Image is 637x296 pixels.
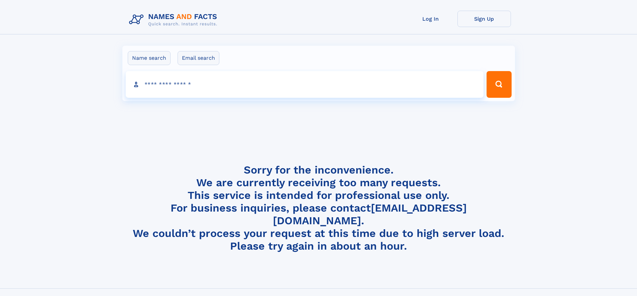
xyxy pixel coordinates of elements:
[128,51,171,65] label: Name search
[126,11,223,29] img: Logo Names and Facts
[487,71,511,98] button: Search Button
[178,51,219,65] label: Email search
[273,202,467,227] a: [EMAIL_ADDRESS][DOMAIN_NAME]
[457,11,511,27] a: Sign Up
[126,164,511,253] h4: Sorry for the inconvenience. We are currently receiving too many requests. This service is intend...
[404,11,457,27] a: Log In
[126,71,484,98] input: search input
